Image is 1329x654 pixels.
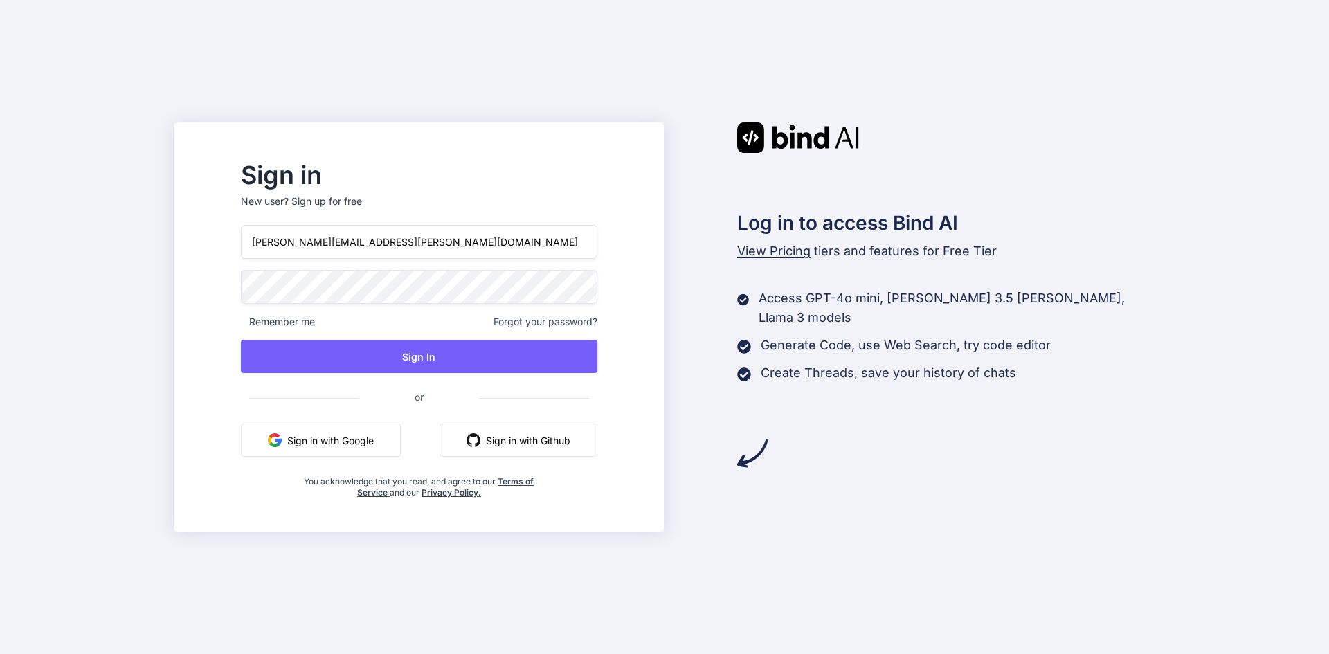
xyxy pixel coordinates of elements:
input: Login or Email [241,225,597,259]
h2: Log in to access Bind AI [737,208,1155,237]
span: View Pricing [737,244,811,258]
span: or [359,380,479,414]
div: Sign up for free [291,194,362,208]
span: Remember me [241,315,315,329]
span: Forgot your password? [494,315,597,329]
button: Sign In [241,340,597,373]
div: You acknowledge that you read, and agree to our and our [300,468,539,498]
p: New user? [241,194,597,225]
img: google [268,433,282,447]
p: Access GPT-4o mini, [PERSON_NAME] 3.5 [PERSON_NAME], Llama 3 models [759,289,1155,327]
img: github [467,433,480,447]
img: Bind AI logo [737,122,859,153]
img: arrow [737,438,768,469]
p: Generate Code, use Web Search, try code editor [761,336,1051,355]
p: Create Threads, save your history of chats [761,363,1016,383]
a: Terms of Service [357,476,534,498]
p: tiers and features for Free Tier [737,242,1155,261]
h2: Sign in [241,164,597,186]
button: Sign in with Github [440,424,597,457]
a: Privacy Policy. [422,487,481,498]
button: Sign in with Google [241,424,401,457]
